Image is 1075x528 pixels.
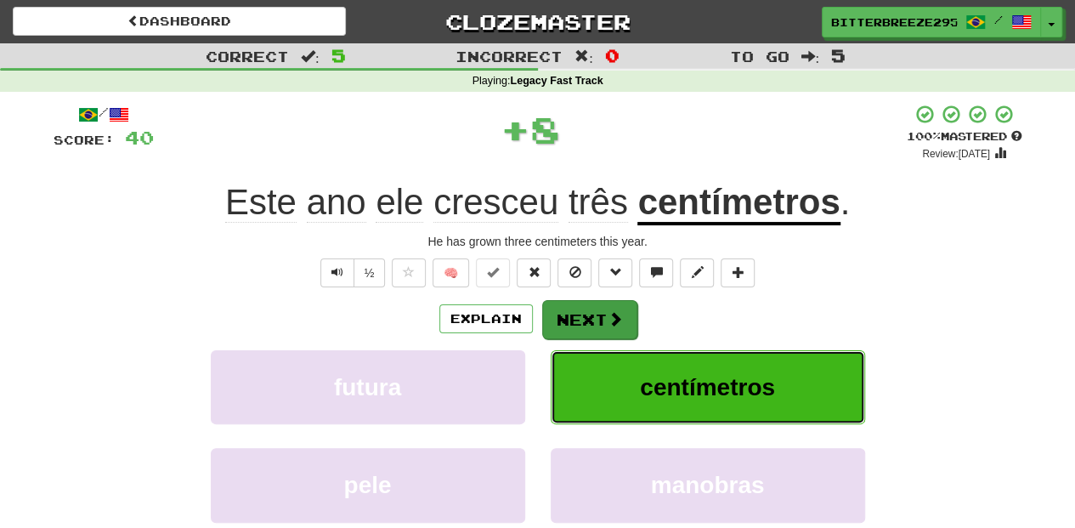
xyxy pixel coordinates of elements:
[343,472,391,498] span: pele
[907,129,1022,145] div: Mastered
[831,45,846,65] span: 5
[569,182,628,223] span: três
[822,7,1041,37] a: BitterBreeze2956 /
[317,258,386,287] div: Text-to-speech controls
[125,127,154,148] span: 40
[551,448,865,522] button: manobras
[331,45,346,65] span: 5
[598,258,632,287] button: Grammar (alt+g)
[831,14,957,30] span: BitterBreeze2956
[530,108,560,150] span: 8
[801,49,819,64] span: :
[225,182,297,223] span: Este
[907,129,941,143] span: 100 %
[54,104,154,125] div: /
[840,182,851,222] span: .
[557,258,591,287] button: Ignore sentence (alt+i)
[640,374,775,400] span: centímetros
[301,49,320,64] span: :
[551,350,865,424] button: centímetros
[639,258,673,287] button: Discuss sentence (alt+u)
[994,14,1003,26] span: /
[510,75,603,87] strong: Legacy Fast Track
[455,48,563,65] span: Incorrect
[501,104,530,155] span: +
[542,300,637,339] button: Next
[206,48,289,65] span: Correct
[517,258,551,287] button: Reset to 0% Mastered (alt+r)
[376,182,423,223] span: ele
[651,472,765,498] span: manobras
[211,448,525,522] button: pele
[13,7,346,36] a: Dashboard
[729,48,789,65] span: To go
[637,182,840,225] u: centímetros
[54,133,115,147] span: Score:
[334,374,401,400] span: futura
[721,258,755,287] button: Add to collection (alt+a)
[680,258,714,287] button: Edit sentence (alt+d)
[392,258,426,287] button: Favorite sentence (alt+f)
[574,49,593,64] span: :
[605,45,620,65] span: 0
[476,258,510,287] button: Set this sentence to 100% Mastered (alt+m)
[371,7,704,37] a: Clozemaster
[54,233,1022,250] div: He has grown three centimeters this year.
[320,258,354,287] button: Play sentence audio (ctl+space)
[354,258,386,287] button: ½
[307,182,366,223] span: ano
[439,304,533,333] button: Explain
[211,350,525,424] button: futura
[922,148,990,160] small: Review: [DATE]
[433,182,558,223] span: cresceu
[433,258,469,287] button: 🧠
